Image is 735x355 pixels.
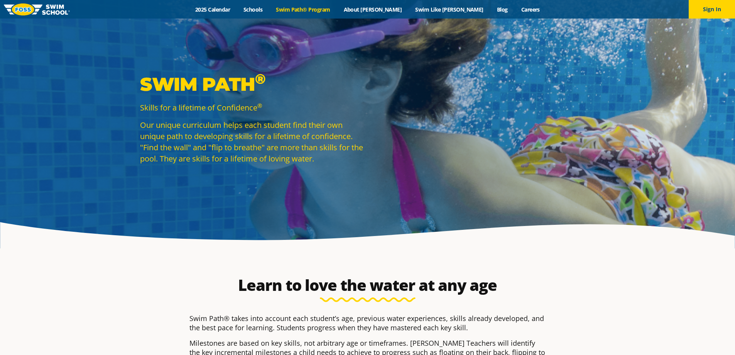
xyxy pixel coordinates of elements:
a: Swim Like [PERSON_NAME] [409,6,490,13]
sup: ® [255,70,265,87]
a: 2025 Calendar [189,6,237,13]
a: About [PERSON_NAME] [337,6,409,13]
p: Swim Path® takes into account each student’s age, previous water experiences, skills already deve... [189,314,546,332]
p: Swim Path [140,73,364,96]
h2: Learn to love the water at any age [186,276,550,294]
a: Blog [490,6,514,13]
p: Our unique curriculum helps each student find their own unique path to developing skills for a li... [140,119,364,164]
p: Skills for a lifetime of Confidence [140,102,364,113]
sup: ® [257,102,262,109]
a: Careers [514,6,546,13]
img: FOSS Swim School Logo [4,3,70,15]
a: Schools [237,6,269,13]
a: Swim Path® Program [269,6,337,13]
